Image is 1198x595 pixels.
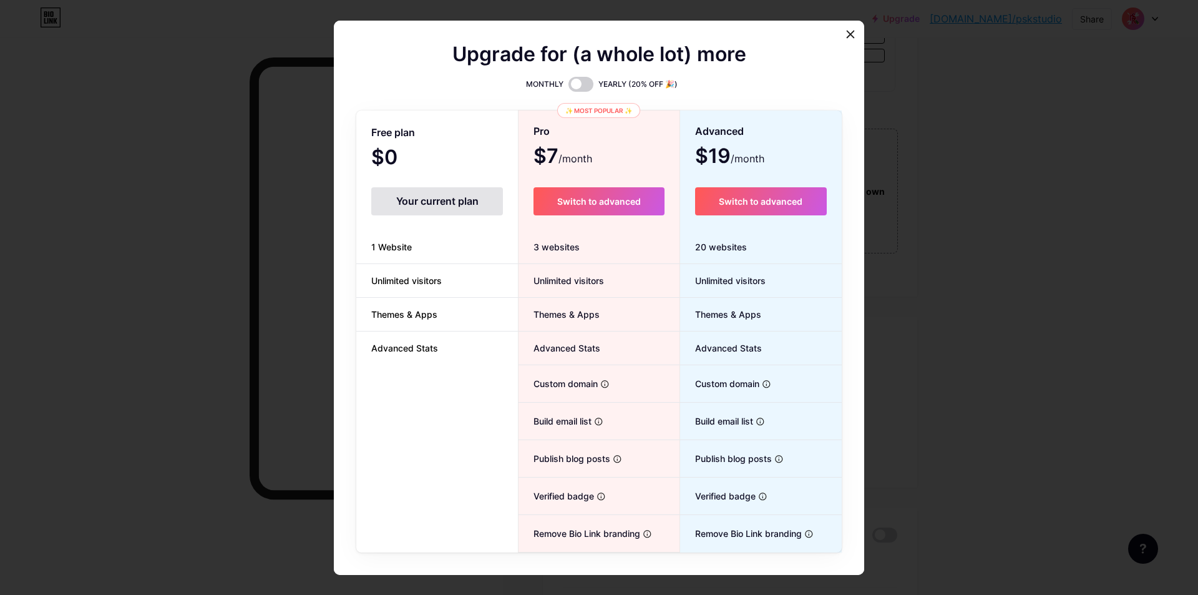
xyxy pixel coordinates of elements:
[731,151,764,166] span: /month
[519,377,598,390] span: Custom domain
[452,47,746,62] span: Upgrade for (a whole lot) more
[371,150,431,167] span: $0
[519,452,610,465] span: Publish blog posts
[557,196,641,207] span: Switch to advanced
[680,415,753,428] span: Build email list
[519,308,600,321] span: Themes & Apps
[519,489,594,503] span: Verified badge
[680,308,761,321] span: Themes & Apps
[558,151,592,166] span: /month
[371,122,415,144] span: Free plan
[519,230,679,264] div: 3 websites
[680,342,762,355] span: Advanced Stats
[519,342,600,355] span: Advanced Stats
[356,308,452,321] span: Themes & Apps
[680,377,759,390] span: Custom domain
[695,120,744,142] span: Advanced
[533,187,664,215] button: Switch to advanced
[371,187,503,215] div: Your current plan
[680,274,766,287] span: Unlimited visitors
[533,149,592,166] span: $7
[356,240,427,253] span: 1 Website
[680,527,802,540] span: Remove Bio Link branding
[519,274,604,287] span: Unlimited visitors
[519,527,640,540] span: Remove Bio Link branding
[680,230,842,264] div: 20 websites
[695,149,764,166] span: $19
[719,196,802,207] span: Switch to advanced
[356,274,457,287] span: Unlimited visitors
[695,187,827,215] button: Switch to advanced
[519,415,592,428] span: Build email list
[680,489,756,503] span: Verified badge
[680,452,772,465] span: Publish blog posts
[557,103,640,118] div: ✨ Most popular ✨
[533,120,550,142] span: Pro
[526,78,563,91] span: MONTHLY
[598,78,678,91] span: YEARLY (20% OFF 🎉)
[356,342,453,355] span: Advanced Stats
